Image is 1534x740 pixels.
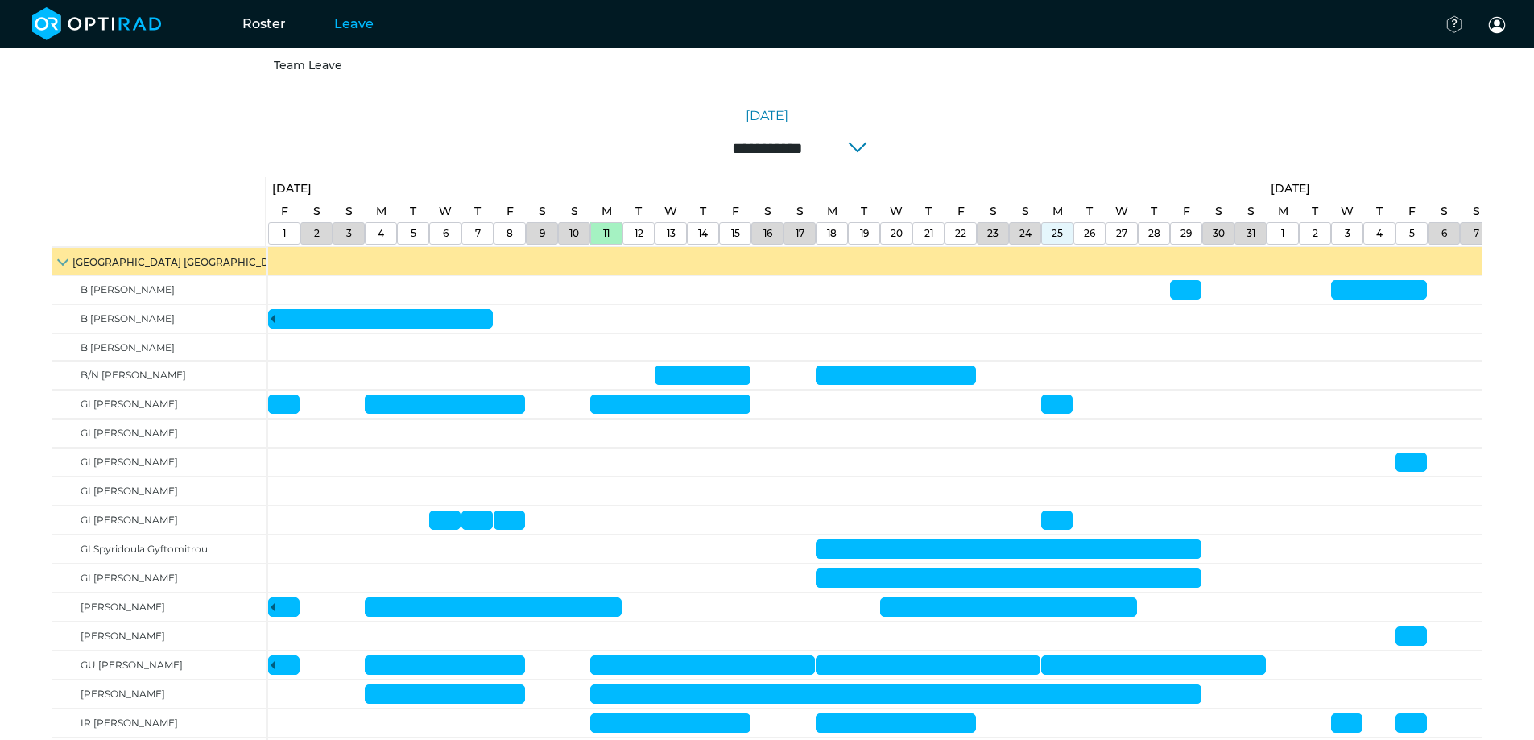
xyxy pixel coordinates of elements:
a: August 2, 2025 [310,223,324,244]
a: August 22, 2025 [951,223,970,244]
a: August 28, 2025 [1144,223,1164,244]
span: GI [PERSON_NAME] [81,427,178,439]
a: September 4, 2025 [1372,200,1387,223]
a: [DATE] [746,106,788,126]
a: August 6, 2025 [435,200,456,223]
span: GI [PERSON_NAME] [81,398,178,410]
span: [PERSON_NAME] [81,601,165,613]
a: September 1, 2025 [1274,200,1292,223]
span: IR [PERSON_NAME] [81,717,178,729]
a: August 30, 2025 [1209,223,1229,244]
a: September 1, 2025 [1267,177,1314,201]
a: August 5, 2025 [407,223,420,244]
a: August 11, 2025 [599,223,614,244]
a: August 3, 2025 [342,223,356,244]
span: 25 [1052,227,1063,239]
a: August 9, 2025 [535,200,550,223]
a: August 17, 2025 [792,223,808,244]
a: August 6, 2025 [439,223,453,244]
a: August 13, 2025 [660,200,681,223]
a: August 24, 2025 [1018,200,1033,223]
a: August 25, 2025 [1048,200,1067,223]
a: August 16, 2025 [759,223,776,244]
a: September 6, 2025 [1437,200,1452,223]
a: August 27, 2025 [1112,223,1131,244]
a: August 9, 2025 [535,223,549,244]
a: August 26, 2025 [1080,223,1099,244]
a: August 7, 2025 [471,223,485,244]
a: August 22, 2025 [953,200,969,223]
span: B [PERSON_NAME] [81,341,175,353]
a: August 31, 2025 [1243,200,1259,223]
a: August 29, 2025 [1176,223,1196,244]
a: August 21, 2025 [920,223,937,244]
a: August 20, 2025 [887,223,907,244]
a: September 6, 2025 [1437,223,1451,244]
span: [PERSON_NAME] [81,630,165,642]
a: August 15, 2025 [727,223,744,244]
a: August 1, 2025 [277,200,292,223]
a: August 26, 2025 [1082,200,1097,223]
a: August 19, 2025 [856,223,873,244]
a: August 23, 2025 [983,223,1003,244]
a: August 27, 2025 [1111,200,1132,223]
a: August 2, 2025 [309,200,325,223]
a: September 7, 2025 [1470,223,1483,244]
a: August 4, 2025 [374,223,388,244]
a: August 1, 2025 [279,223,290,244]
a: August 30, 2025 [1211,200,1226,223]
img: brand-opti-rad-logos-blue-and-white-d2f68631ba2948856bd03f2d395fb146ddc8fb01b4b6e9315ea85fa773367... [32,7,162,40]
a: August 24, 2025 [1015,223,1036,244]
a: August 10, 2025 [567,200,582,223]
a: August 3, 2025 [341,200,357,223]
a: August 17, 2025 [792,200,808,223]
a: September 5, 2025 [1405,223,1419,244]
a: August 1, 2025 [268,177,316,201]
a: August 11, 2025 [597,200,616,223]
a: August 12, 2025 [631,200,646,223]
a: August 14, 2025 [696,200,710,223]
span: GI [PERSON_NAME] [81,514,178,526]
a: August 23, 2025 [986,200,1001,223]
a: August 13, 2025 [663,223,680,244]
a: August 8, 2025 [502,223,517,244]
span: [PERSON_NAME] [81,688,165,700]
a: September 1, 2025 [1277,223,1288,244]
span: B [PERSON_NAME] [81,312,175,325]
span: B [PERSON_NAME] [81,283,175,296]
a: August 25, 2025 [1048,223,1067,244]
a: August 16, 2025 [760,200,775,223]
a: August 5, 2025 [406,200,420,223]
a: August 8, 2025 [502,200,518,223]
a: August 21, 2025 [921,200,936,223]
span: B/N [PERSON_NAME] [81,369,186,381]
span: GU [PERSON_NAME] [81,659,183,671]
a: September 2, 2025 [1308,200,1322,223]
a: August 18, 2025 [823,223,841,244]
a: August 15, 2025 [728,200,743,223]
a: August 31, 2025 [1242,223,1259,244]
a: August 14, 2025 [694,223,712,244]
a: August 19, 2025 [857,200,871,223]
a: August 4, 2025 [372,200,391,223]
a: September 2, 2025 [1309,223,1322,244]
span: GI Spyridoula Gyftomitrou [81,543,208,555]
span: GI [PERSON_NAME] [81,572,178,584]
a: September 3, 2025 [1337,200,1358,223]
a: September 7, 2025 [1469,200,1484,223]
span: GI [PERSON_NAME] [81,485,178,497]
a: August 18, 2025 [823,200,841,223]
a: Team Leave [274,58,342,72]
a: August 20, 2025 [886,200,907,223]
a: September 3, 2025 [1341,223,1354,244]
a: August 12, 2025 [631,223,647,244]
a: August 28, 2025 [1147,200,1161,223]
a: September 5, 2025 [1404,200,1420,223]
a: August 7, 2025 [470,200,485,223]
a: August 10, 2025 [565,223,583,244]
span: GI [PERSON_NAME] [81,456,178,468]
a: September 4, 2025 [1372,223,1387,244]
span: [GEOGRAPHIC_DATA] [GEOGRAPHIC_DATA] [72,256,292,268]
a: August 29, 2025 [1179,200,1194,223]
